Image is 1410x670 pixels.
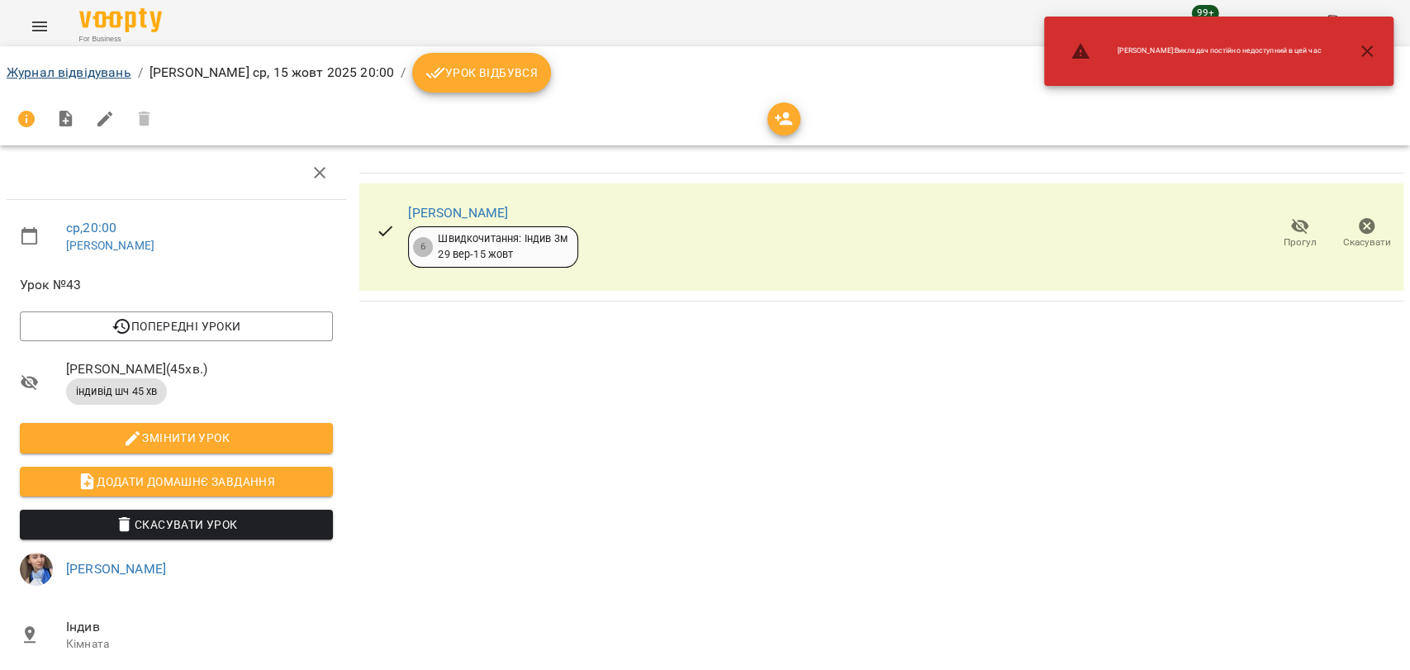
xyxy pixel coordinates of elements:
[1343,235,1391,249] span: Скасувати
[79,8,162,32] img: Voopty Logo
[1284,235,1317,249] span: Прогул
[438,231,567,262] div: Швидкочитання: Індив 3м 29 вер - 15 жовт
[150,63,394,83] p: [PERSON_NAME] ср, 15 жовт 2025 20:00
[33,428,320,448] span: Змінити урок
[20,423,333,453] button: Змінити урок
[66,636,333,653] p: Кімната
[408,205,508,221] a: [PERSON_NAME]
[66,617,333,637] span: Індив
[66,359,333,379] span: [PERSON_NAME] ( 45 хв. )
[20,467,333,497] button: Додати домашнє завдання
[401,63,406,83] li: /
[33,472,320,492] span: Додати домашнє завдання
[79,34,162,45] span: For Business
[1057,35,1334,68] li: [PERSON_NAME] : Викладач постійно недоступний в цей час
[20,311,333,341] button: Попередні уроки
[66,239,154,252] a: [PERSON_NAME]
[20,510,333,539] button: Скасувати Урок
[20,553,53,586] img: 727e98639bf378bfedd43b4b44319584.jpeg
[66,384,167,399] span: індивід шч 45 хв
[7,64,131,80] a: Журнал відвідувань
[1266,211,1333,257] button: Прогул
[66,220,116,235] a: ср , 20:00
[1192,5,1219,21] span: 99+
[20,275,333,295] span: Урок №43
[66,561,166,577] a: [PERSON_NAME]
[413,237,433,257] div: 6
[412,53,551,93] button: Урок відбувся
[7,53,1403,93] nav: breadcrumb
[33,316,320,336] span: Попередні уроки
[33,515,320,535] span: Скасувати Урок
[425,63,538,83] span: Урок відбувся
[1333,211,1400,257] button: Скасувати
[138,63,143,83] li: /
[20,7,59,46] button: Menu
